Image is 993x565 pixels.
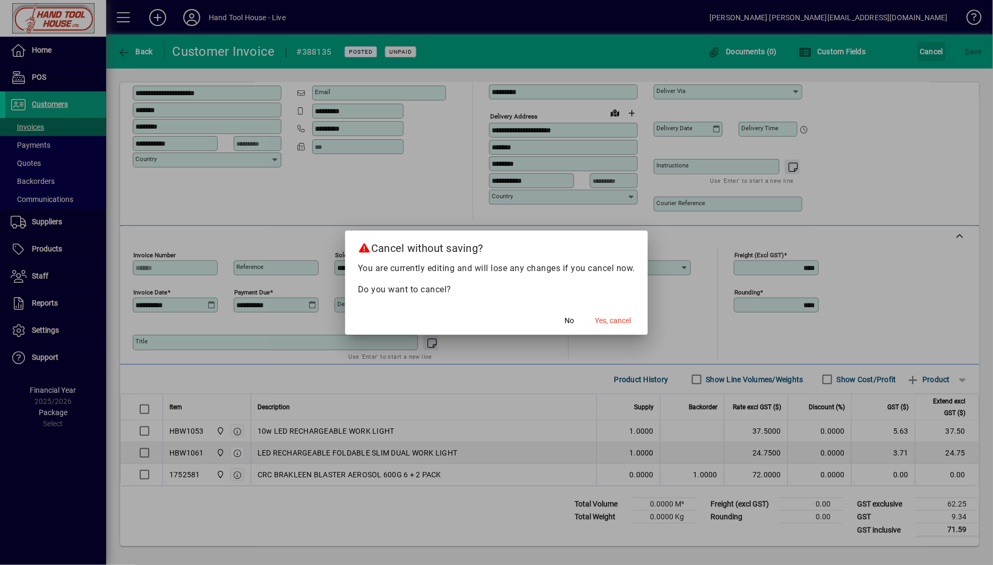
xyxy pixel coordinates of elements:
[564,315,574,326] span: No
[358,262,635,275] p: You are currently editing and will lose any changes if you cancel now.
[345,231,648,262] h2: Cancel without saving?
[595,315,631,326] span: Yes, cancel
[552,311,586,331] button: No
[358,283,635,296] p: Do you want to cancel?
[590,311,635,331] button: Yes, cancel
